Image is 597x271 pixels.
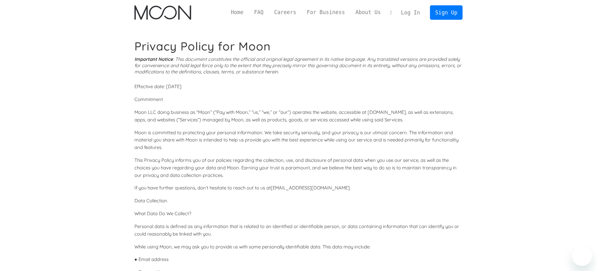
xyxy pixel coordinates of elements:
p: Data Collection [134,197,463,205]
img: Moon Logo [134,5,191,20]
a: Home [226,8,249,16]
a: About Us [350,8,386,16]
p: Moon LLC doing business as “Moon” (“Pay with Moon,” “us,” “we,” or “our”) operates the website, a... [134,109,463,124]
p: If you have further questions, don’t hesitate to reach out to us at [EMAIL_ADDRESS][DOMAIN_NAME] . [134,184,463,192]
a: home [134,5,191,20]
p: While using Moon, we may ask you to provide us with some personally identifiable data. This data ... [134,243,463,251]
p: Personal data is defined as any information that is related to an identified or identifiable pers... [134,223,463,238]
a: Sign Up [430,5,463,19]
p: Moon is committed to protecting your personal information. We take security seriously, and your p... [134,129,463,151]
a: Careers [269,8,301,16]
a: For Business [301,8,350,16]
p: Commitment [134,96,463,103]
p: This Privacy Policy informs you of our policies regarding the collection, use, and disclosure of ... [134,157,463,179]
a: Log In [396,6,425,19]
p: Effective date: [DATE] [134,83,463,90]
h1: Privacy Policy for Moon [134,39,463,53]
i: : This document constitutes the official and original legal agreement in its native language. Any... [134,56,461,75]
strong: Important Notice [134,56,173,62]
p: ● Email address [134,256,463,263]
a: FAQ [249,8,269,16]
iframe: Button to launch messaging window [572,246,592,266]
p: What Data Do We Collect? [134,210,463,217]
